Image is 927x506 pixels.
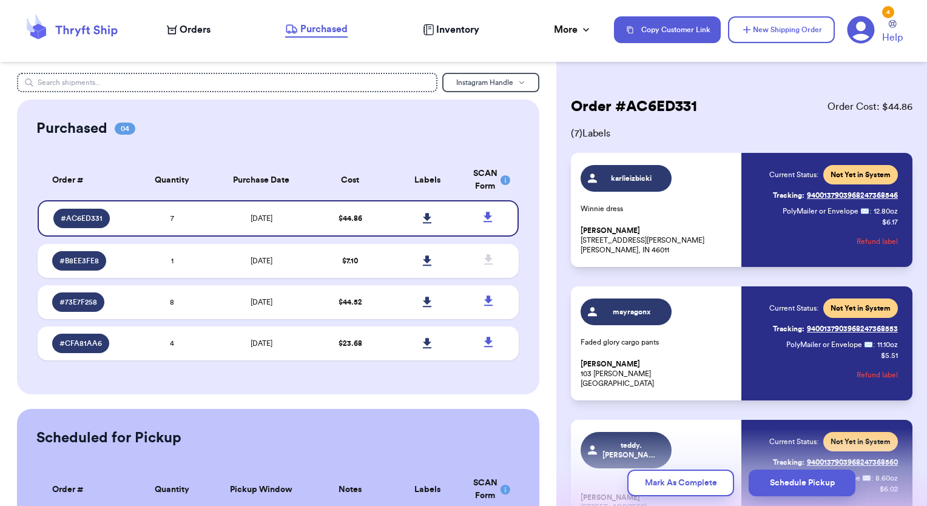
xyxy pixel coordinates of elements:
[874,206,898,216] span: 12.80 oz
[473,477,504,502] div: SCAN Form
[828,100,912,114] span: Order Cost: $ 44.86
[882,30,903,45] span: Help
[300,22,348,36] span: Purchased
[773,324,804,334] span: Tracking:
[602,440,660,460] span: teddy.[PERSON_NAME].finds
[786,341,873,348] span: PolyMailer or Envelope ✉️
[436,22,479,37] span: Inventory
[602,307,660,317] span: mayragonx
[749,470,855,496] button: Schedule Pickup
[581,204,735,214] p: Winnie dress
[59,297,97,307] span: # 73E7F258
[251,215,272,222] span: [DATE]
[115,123,135,135] span: 04
[442,73,539,92] button: Instagram Handle
[728,16,835,43] button: New Shipping Order
[59,256,99,266] span: # B8EE3FE8
[342,257,358,265] span: $ 7.10
[882,20,903,45] a: Help
[873,340,875,349] span: :
[882,6,894,18] div: 4
[17,73,438,92] input: Search shipments...
[133,160,211,200] th: Quantity
[773,457,804,467] span: Tracking:
[339,340,362,347] span: $ 23.68
[211,160,312,200] th: Purchase Date
[170,299,174,306] span: 8
[170,340,174,347] span: 4
[581,337,735,347] p: Faded glory cargo pants
[339,299,362,306] span: $ 44.52
[773,191,804,200] span: Tracking:
[312,160,389,200] th: Cost
[773,186,898,205] a: Tracking:9400137903968247368546
[571,126,912,141] span: ( 7 ) Labels
[857,228,898,255] button: Refund label
[38,160,134,200] th: Order #
[170,215,174,222] span: 7
[167,22,211,37] a: Orders
[773,453,898,472] a: Tracking:9400137903968247368560
[581,359,735,388] p: 103 [PERSON_NAME] [GEOGRAPHIC_DATA]
[831,437,891,447] span: Not Yet in System
[831,170,891,180] span: Not Yet in System
[251,340,272,347] span: [DATE]
[614,16,721,43] button: Copy Customer Link
[571,97,697,116] h2: Order # AC6ED331
[171,257,174,265] span: 1
[881,351,898,360] p: $ 5.51
[456,79,513,86] span: Instagram Handle
[581,226,735,255] p: [STREET_ADDRESS][PERSON_NAME] [PERSON_NAME], IN 46011
[602,174,660,183] span: karlieizbicki
[339,215,362,222] span: $ 44.86
[627,470,734,496] button: Mark As Complete
[251,257,272,265] span: [DATE]
[857,362,898,388] button: Refund label
[36,428,181,448] h2: Scheduled for Pickup
[877,340,898,349] span: 11.10 oz
[581,360,640,369] span: [PERSON_NAME]
[554,22,592,37] div: More
[61,214,103,223] span: # AC6ED331
[769,170,818,180] span: Current Status:
[882,217,898,227] p: $ 6.17
[423,22,479,37] a: Inventory
[59,339,102,348] span: # CFA81AA6
[773,319,898,339] a: Tracking:9400137903968247368553
[769,437,818,447] span: Current Status:
[36,119,107,138] h2: Purchased
[831,303,891,313] span: Not Yet in System
[847,16,875,44] a: 4
[285,22,348,38] a: Purchased
[251,299,272,306] span: [DATE]
[783,207,869,215] span: PolyMailer or Envelope ✉️
[869,206,871,216] span: :
[473,167,504,193] div: SCAN Form
[389,160,466,200] th: Labels
[180,22,211,37] span: Orders
[581,226,640,235] span: [PERSON_NAME]
[769,303,818,313] span: Current Status:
